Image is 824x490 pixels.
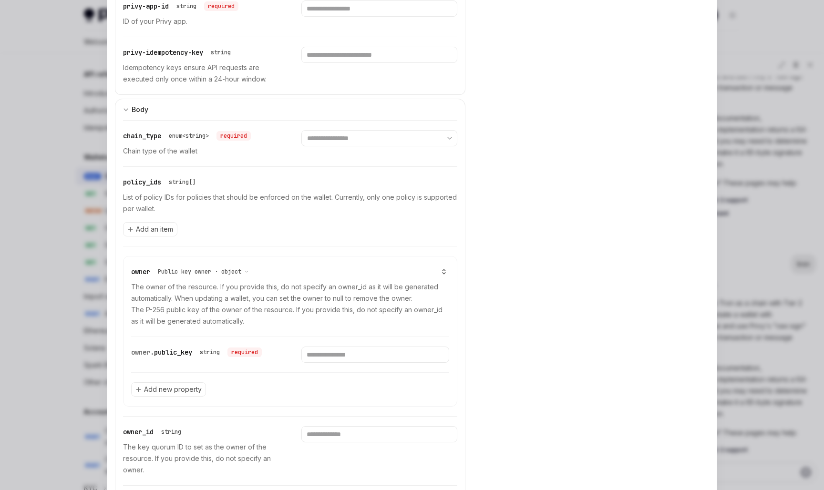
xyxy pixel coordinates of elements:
div: privy-idempotency-key [123,47,235,58]
p: Chain type of the wallet [123,145,278,157]
span: owner [131,267,150,276]
div: owner_id [123,426,185,438]
button: Add an item [123,222,177,236]
button: Public key owner · object [158,267,249,276]
span: owner_id [123,428,154,436]
p: Idempotency keys ensure API requests are executed only once within a 24-hour window. [123,62,278,85]
span: Public key owner · object [158,268,241,276]
div: owner.public_key [131,347,262,358]
p: List of policy IDs for policies that should be enforced on the wallet. Currently, only one policy... [123,192,457,214]
button: Add new property [131,382,206,397]
div: privy-app-id [123,0,238,12]
span: privy-app-id [123,2,169,10]
div: policy_ids [123,176,199,188]
p: The key quorum ID to set as the owner of the resource. If you provide this, do not specify an owner. [123,441,278,476]
div: required [227,347,262,357]
span: chain_type [123,132,161,140]
span: privy-idempotency-key [123,48,203,57]
span: Add an item [136,225,173,234]
span: public_key [154,348,192,357]
span: owner. [131,348,154,357]
div: required [204,1,238,11]
span: policy_ids [123,178,161,186]
p: The owner of the resource. If you provide this, do not specify an owner_id as it will be generate... [131,281,449,327]
span: Add new property [144,385,202,394]
div: required [216,131,251,141]
div: Body [132,104,148,115]
div: chain_type [123,130,251,142]
button: expand input section [115,99,465,120]
p: ID of your Privy app. [123,16,278,27]
div: owner [131,266,253,277]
